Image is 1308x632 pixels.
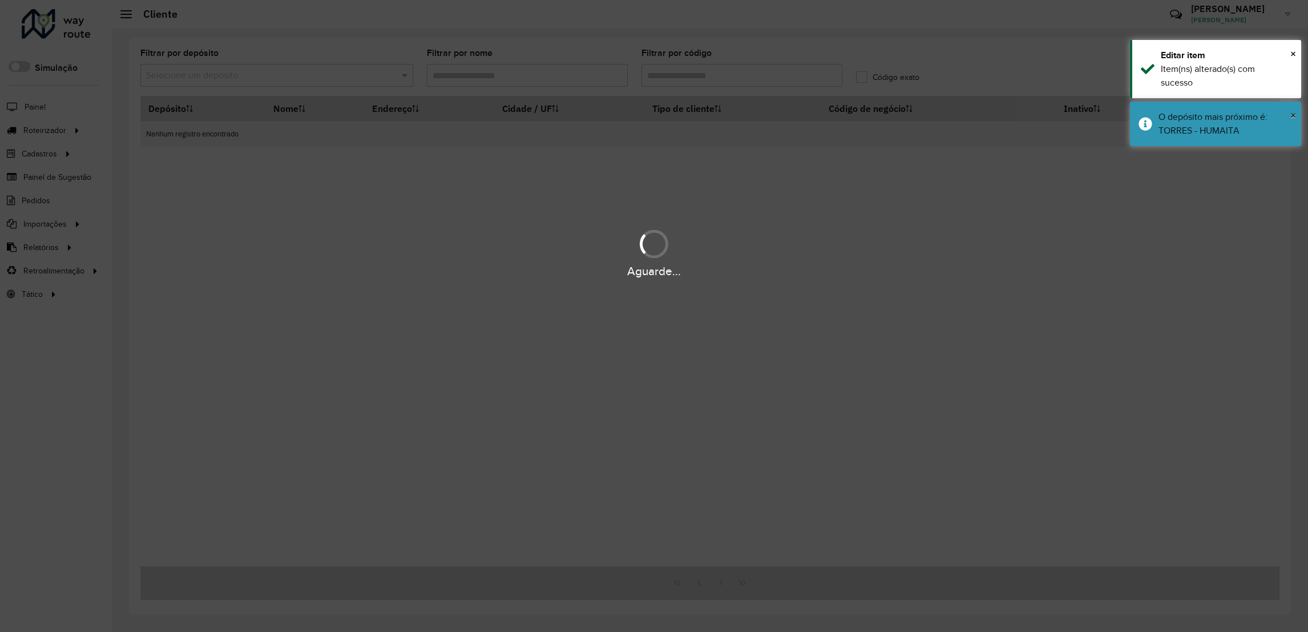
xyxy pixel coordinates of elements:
span: × [1290,109,1296,122]
div: Item(ns) alterado(s) com sucesso [1161,62,1293,90]
button: Close [1290,107,1296,124]
span: × [1290,47,1296,60]
div: Editar item [1161,49,1293,62]
button: Close [1290,45,1296,62]
div: O depósito mais próximo é: TORRES - HUMAITA [1158,110,1293,138]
